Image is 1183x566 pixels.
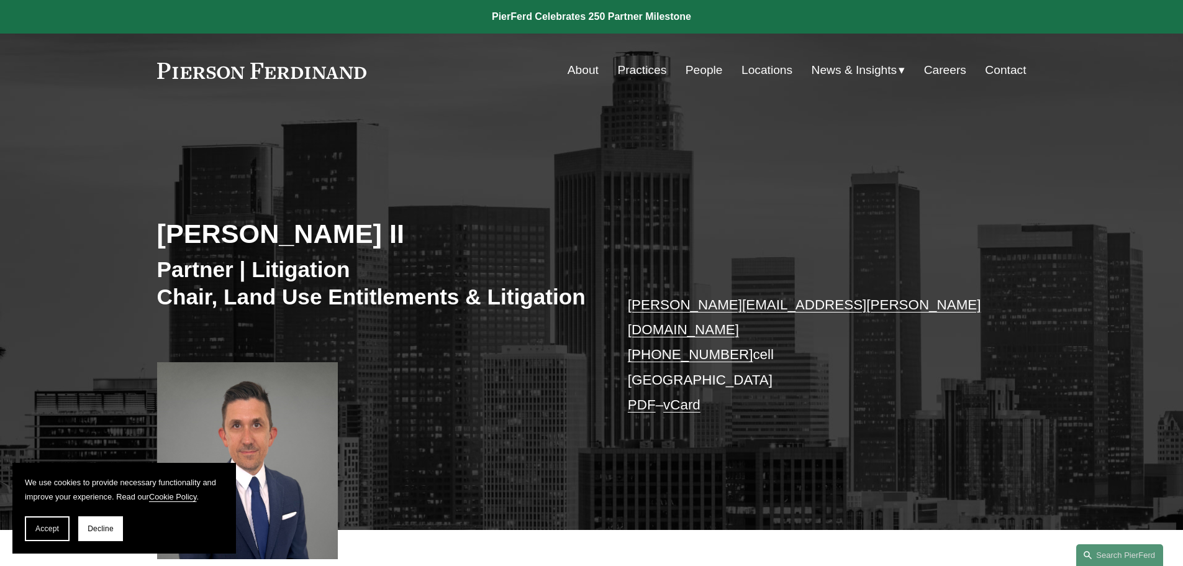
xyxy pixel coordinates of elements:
span: Accept [35,524,59,533]
a: Practices [617,58,666,82]
span: Decline [88,524,114,533]
span: News & Insights [812,60,897,81]
a: Cookie Policy [149,492,197,501]
button: Accept [25,516,70,541]
section: Cookie banner [12,463,236,554]
a: About [568,58,599,82]
a: folder dropdown [812,58,905,82]
a: Careers [924,58,966,82]
a: People [686,58,723,82]
a: Locations [741,58,792,82]
a: [PERSON_NAME][EMAIL_ADDRESS][PERSON_NAME][DOMAIN_NAME] [628,297,981,337]
a: [PHONE_NUMBER] [628,347,753,362]
p: cell [GEOGRAPHIC_DATA] – [628,293,990,418]
h3: Partner | Litigation Chair, Land Use Entitlements & Litigation [157,256,592,310]
a: vCard [663,397,700,413]
h2: [PERSON_NAME] II [157,217,592,250]
a: PDF [628,397,656,413]
a: Search this site [1076,544,1163,566]
p: We use cookies to provide necessary functionality and improve your experience. Read our . [25,475,224,504]
a: Contact [985,58,1026,82]
button: Decline [78,516,123,541]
